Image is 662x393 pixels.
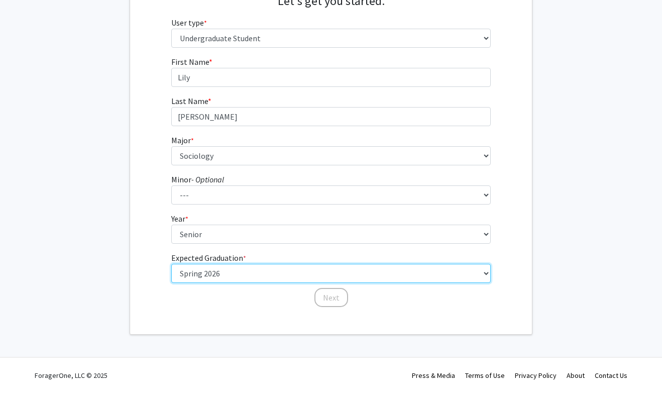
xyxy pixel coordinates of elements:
span: First Name [171,57,209,67]
button: Next [314,288,348,307]
label: Expected Graduation [171,252,246,264]
label: Major [171,134,194,146]
a: Privacy Policy [515,371,557,380]
label: User type [171,17,207,29]
a: Contact Us [595,371,627,380]
label: Year [171,213,188,225]
div: ForagerOne, LLC © 2025 [35,358,107,393]
a: Press & Media [412,371,455,380]
i: - Optional [191,174,224,184]
iframe: Chat [8,348,43,385]
label: Minor [171,173,224,185]
span: Last Name [171,96,208,106]
a: Terms of Use [465,371,505,380]
a: About [567,371,585,380]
